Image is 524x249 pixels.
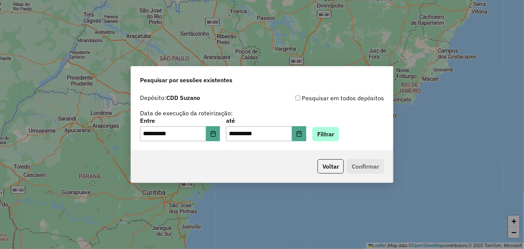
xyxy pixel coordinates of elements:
[292,126,306,141] button: Choose Date
[140,109,233,118] label: Data de execução da roteirização:
[312,127,339,141] button: Filtrar
[206,126,220,141] button: Choose Date
[318,159,344,174] button: Voltar
[140,93,200,102] label: Depósito:
[140,75,232,85] span: Pesquisar por sessões existentes
[166,94,200,101] strong: CDD Suzano
[262,94,384,103] div: Pesquisar em todos depósitos
[140,116,220,125] label: Entre
[226,116,306,125] label: até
